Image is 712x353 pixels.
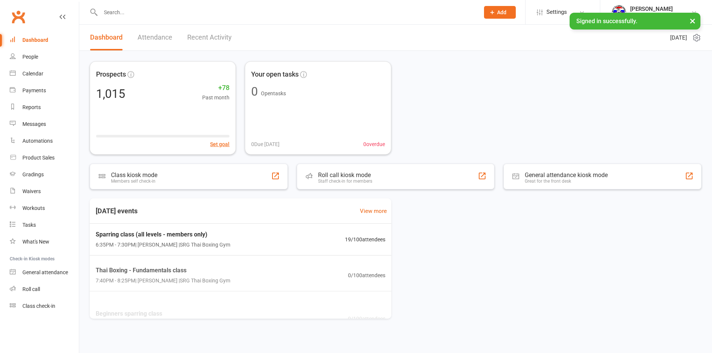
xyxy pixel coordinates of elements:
[22,303,55,309] div: Class check-in
[96,69,126,80] span: Prospects
[686,13,699,29] button: ×
[251,140,280,148] span: 0 Due [DATE]
[96,88,125,100] div: 1,015
[210,140,229,148] button: Set goal
[363,140,385,148] span: 0 overdue
[611,5,626,20] img: thumb_image1718682644.png
[576,18,637,25] span: Signed in successfully.
[10,133,79,149] a: Automations
[10,264,79,281] a: General attendance kiosk mode
[10,82,79,99] a: Payments
[98,7,474,18] input: Search...
[360,207,387,216] a: View more
[22,71,43,77] div: Calendar
[630,12,681,19] div: SRG Thai Boxing Gym
[251,69,299,80] span: Your open tasks
[96,241,230,249] span: 6:35PM - 7:30PM | [PERSON_NAME] | SRG Thai Boxing Gym
[345,235,385,244] span: 19 / 100 attendees
[22,286,40,292] div: Roll call
[96,309,230,319] span: Beginners sparring class
[22,37,48,43] div: Dashboard
[10,298,79,315] a: Class kiosk mode
[22,121,46,127] div: Messages
[9,7,28,26] a: Clubworx
[484,6,516,19] button: Add
[261,90,286,96] span: Open tasks
[22,155,55,161] div: Product Sales
[90,25,123,50] a: Dashboard
[10,116,79,133] a: Messages
[22,222,36,228] div: Tasks
[22,104,41,110] div: Reports
[22,239,49,245] div: What's New
[10,32,79,49] a: Dashboard
[22,138,53,144] div: Automations
[318,179,372,184] div: Staff check-in for members
[348,315,385,323] span: 0 / 100 attendees
[96,276,230,285] span: 7:40PM - 8:25PM | [PERSON_NAME] | SRG Thai Boxing Gym
[10,49,79,65] a: People
[96,266,230,275] span: Thai Boxing - Fundamentals class
[90,204,144,218] h3: [DATE] events
[10,65,79,82] a: Calendar
[497,9,506,15] span: Add
[22,269,68,275] div: General attendance
[187,25,232,50] a: Recent Activity
[10,183,79,200] a: Waivers
[202,83,229,93] span: +78
[22,188,41,194] div: Waivers
[630,6,681,12] div: [PERSON_NAME]
[318,171,372,179] div: Roll call kiosk mode
[10,166,79,183] a: Gradings
[138,25,172,50] a: Attendance
[10,217,79,233] a: Tasks
[96,230,230,239] span: Sparring class (all levels - members only)
[10,233,79,250] a: What's New
[251,86,258,97] div: 0
[202,93,229,102] span: Past month
[10,99,79,116] a: Reports
[10,200,79,217] a: Workouts
[111,179,157,184] div: Members self check-in
[546,4,567,21] span: Settings
[348,271,385,279] span: 0 / 100 attendees
[22,171,44,177] div: Gradings
[22,205,45,211] div: Workouts
[670,33,687,42] span: [DATE]
[10,149,79,166] a: Product Sales
[22,87,46,93] div: Payments
[525,171,608,179] div: General attendance kiosk mode
[10,281,79,298] a: Roll call
[111,171,157,179] div: Class kiosk mode
[22,54,38,60] div: People
[525,179,608,184] div: Great for the front desk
